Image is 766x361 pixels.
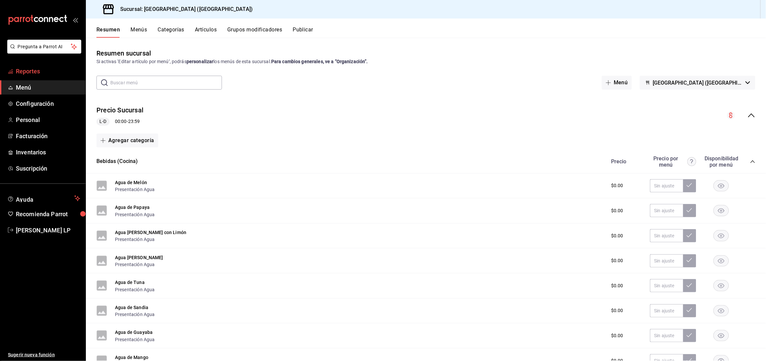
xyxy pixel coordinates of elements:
[7,40,81,54] button: Pregunta a Parrot AI
[16,83,80,92] span: Menú
[96,26,120,38] button: Resumen
[650,304,683,317] input: Sin ajuste
[195,26,217,38] button: Artículos
[602,76,632,90] button: Menú
[96,58,755,65] div: Si activas ‘Editar artículo por menú’, podrás los menús de esta sucursal.
[115,329,153,336] button: Agua de Guayaba
[611,307,623,314] span: $0.00
[650,279,683,292] input: Sin ajuste
[187,59,214,64] strong: personalizar
[271,59,368,64] strong: Para cambios generales, ve a “Organización”.
[96,118,143,126] div: 00:00 - 23:59
[115,336,155,343] button: Presentación Agua
[8,351,80,358] span: Sugerir nueva función
[73,17,78,22] button: open_drawer_menu
[705,155,738,168] div: Disponibilidad por menú
[16,148,80,157] span: Inventarios
[96,134,158,147] button: Agregar categoría
[16,67,80,76] span: Reportes
[750,159,755,164] button: collapse-category-row
[115,179,147,186] button: Agua de Melón
[115,304,148,311] button: Agua de Sandia
[86,100,766,131] div: collapse-menu-row
[653,80,743,86] span: [GEOGRAPHIC_DATA] ([GEOGRAPHIC_DATA])
[115,5,253,13] h3: Sucursal: [GEOGRAPHIC_DATA] ([GEOGRAPHIC_DATA])
[611,332,623,339] span: $0.00
[604,158,647,165] div: Precio
[611,182,623,189] span: $0.00
[115,186,155,193] button: Presentación Agua
[16,210,80,219] span: Recomienda Parrot
[96,158,138,165] button: Bebidas (Cocina)
[158,26,185,38] button: Categorías
[115,229,186,236] button: Agua [PERSON_NAME] con Limón
[650,229,683,242] input: Sin ajuste
[611,282,623,289] span: $0.00
[96,26,766,38] div: navigation tabs
[16,115,80,124] span: Personal
[16,99,80,108] span: Configuración
[16,164,80,173] span: Suscripción
[115,204,150,211] button: Agua de Papaya
[115,254,163,261] button: Agua [PERSON_NAME]
[115,211,155,218] button: Presentación Agua
[115,236,155,243] button: Presentación Agua
[640,76,755,90] button: [GEOGRAPHIC_DATA] ([GEOGRAPHIC_DATA])
[16,194,72,202] span: Ayuda
[115,279,145,286] button: Agua de Tuna
[16,226,80,235] span: [PERSON_NAME] LP
[96,105,143,115] button: Precio Sucursal
[115,354,148,361] button: Agua de Mango
[650,254,683,267] input: Sin ajuste
[110,76,222,89] input: Buscar menú
[611,232,623,239] span: $0.00
[115,261,155,268] button: Presentación Agua
[650,329,683,342] input: Sin ajuste
[130,26,147,38] button: Menús
[650,155,696,168] div: Precio por menú
[227,26,282,38] button: Grupos modificadores
[293,26,313,38] button: Publicar
[611,257,623,264] span: $0.00
[650,179,683,192] input: Sin ajuste
[96,48,151,58] div: Resumen sucursal
[16,132,80,140] span: Facturación
[115,286,155,293] button: Presentación Agua
[97,118,109,125] span: L-D
[115,311,155,318] button: Presentación Agua
[650,204,683,217] input: Sin ajuste
[18,43,71,50] span: Pregunta a Parrot AI
[611,207,623,214] span: $0.00
[5,48,81,55] a: Pregunta a Parrot AI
